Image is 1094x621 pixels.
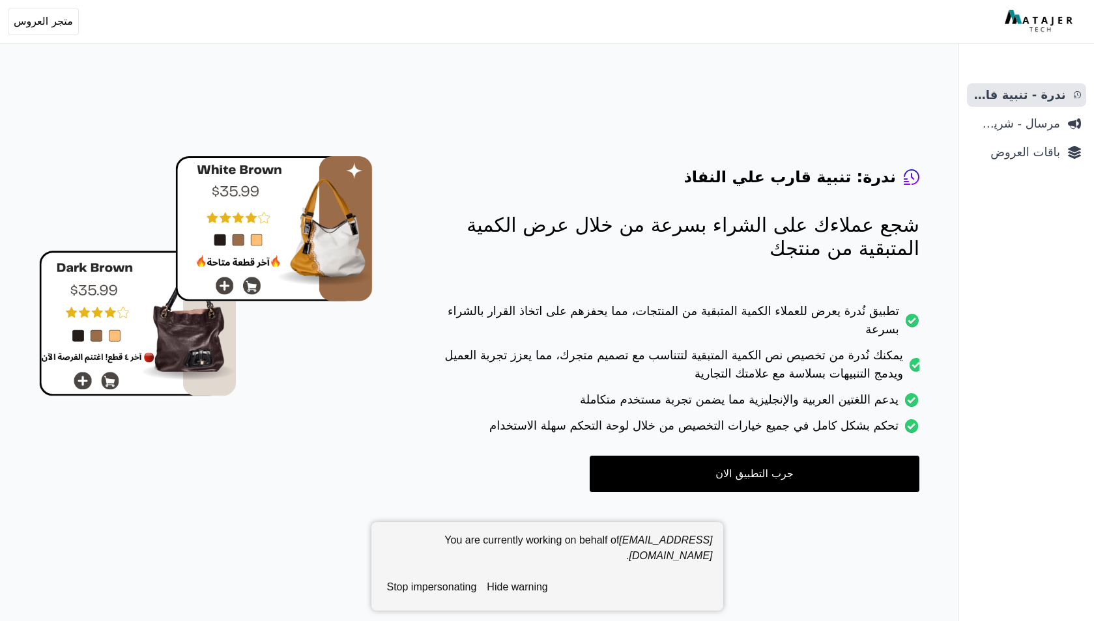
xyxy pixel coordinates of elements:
button: متجر العروس [8,8,79,35]
li: تطبيق نُدرة يعرض للعملاء الكمية المتبقية من المنتجات، مما يحفزهم على اتخاذ القرار بالشراء بسرعة [425,302,919,346]
h4: ندرة: تنبية قارب علي النفاذ [684,167,896,187]
em: [EMAIL_ADDRESS][DOMAIN_NAME] [619,534,712,561]
span: باقات العروض [972,143,1060,161]
button: stop impersonating [382,574,482,600]
p: شجع عملاءك على الشراء بسرعة من خلال عرض الكمية المتبقية من منتجك [425,214,919,260]
button: hide warning [482,574,553,600]
img: MatajerTech Logo [1005,10,1076,33]
span: ندرة - تنبية قارب علي النفاذ [972,86,1066,104]
div: You are currently working on behalf of . [382,532,713,574]
li: يمكنك نُدرة من تخصيص نص الكمية المتبقية لتتناسب مع تصميم متجرك، مما يعزز تجربة العميل ويدمج التنب... [425,346,919,391]
li: يدعم اللغتين العربية والإنجليزية مما يضمن تجربة مستخدم متكاملة [425,391,919,417]
span: مرسال - شريط دعاية [972,115,1060,133]
a: جرب التطبيق الان [590,456,919,492]
li: تحكم بشكل كامل في جميع خيارات التخصيص من خلال لوحة التحكم سهلة الاستخدام [425,417,919,443]
span: متجر العروس [14,14,73,29]
img: hero [39,156,373,396]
